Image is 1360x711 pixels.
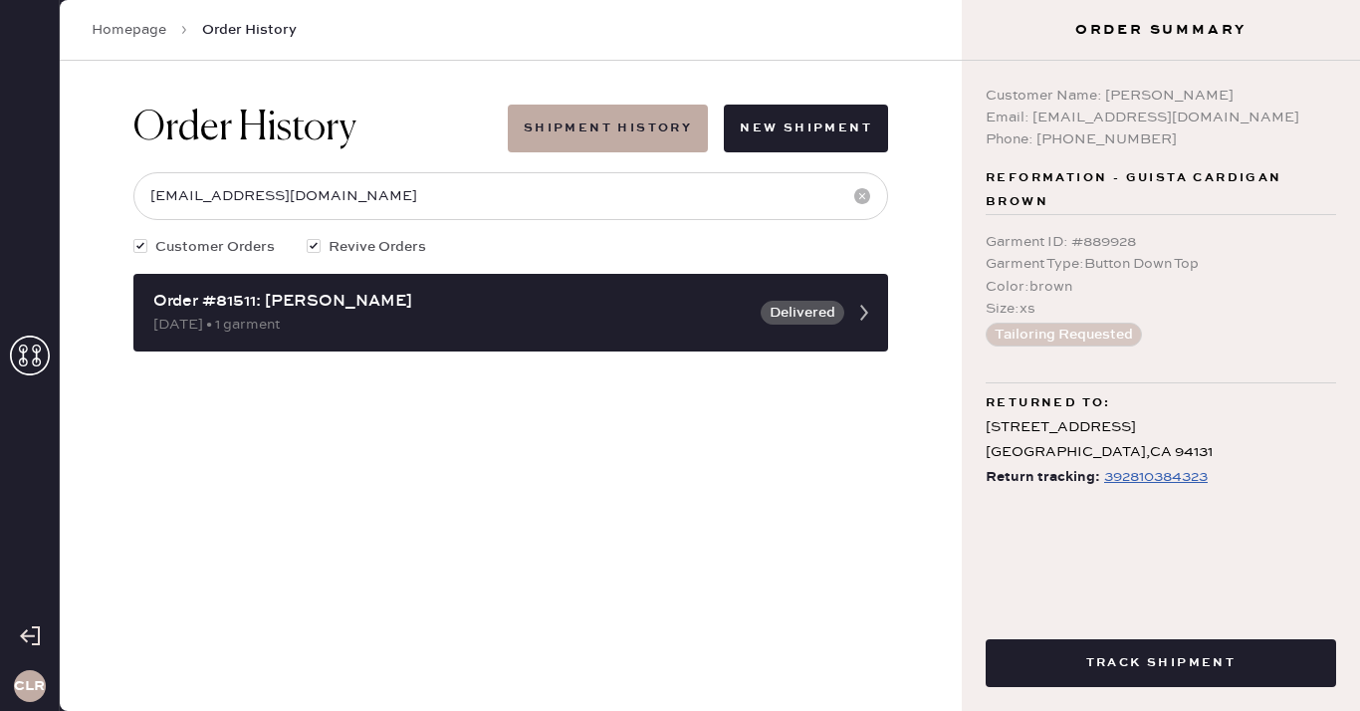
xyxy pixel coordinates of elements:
[761,301,844,325] button: Delivered
[986,85,1336,107] div: Customer Name: [PERSON_NAME]
[986,639,1336,687] button: Track Shipment
[986,465,1100,490] span: Return tracking:
[153,314,749,336] div: [DATE] • 1 garment
[92,20,166,40] a: Homepage
[155,236,275,258] span: Customer Orders
[986,276,1336,298] div: Color : brown
[986,323,1142,347] button: Tailoring Requested
[202,20,297,40] span: Order History
[14,679,45,693] h3: CLR
[986,391,1111,415] span: Returned to:
[962,20,1360,40] h3: Order Summary
[986,253,1336,275] div: Garment Type : Button Down Top
[508,105,708,152] button: Shipment History
[986,107,1336,128] div: Email: [EMAIL_ADDRESS][DOMAIN_NAME]
[133,105,356,152] h1: Order History
[329,236,426,258] span: Revive Orders
[986,231,1336,253] div: Garment ID : # 889928
[986,128,1336,150] div: Phone: [PHONE_NUMBER]
[724,105,888,152] button: New Shipment
[153,290,749,314] div: Order #81511: [PERSON_NAME]
[1100,465,1208,490] a: 392810384323
[986,652,1336,671] a: Track Shipment
[1265,621,1351,707] iframe: Front Chat
[986,166,1336,214] span: Reformation - Guista Cardigan brown
[986,415,1336,465] div: [STREET_ADDRESS] [GEOGRAPHIC_DATA] , CA 94131
[133,172,888,220] input: Search by order number, customer name, email or phone number
[1104,465,1208,489] div: https://www.fedex.com/apps/fedextrack/?tracknumbers=392810384323&cntry_code=US
[986,298,1336,320] div: Size : xs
